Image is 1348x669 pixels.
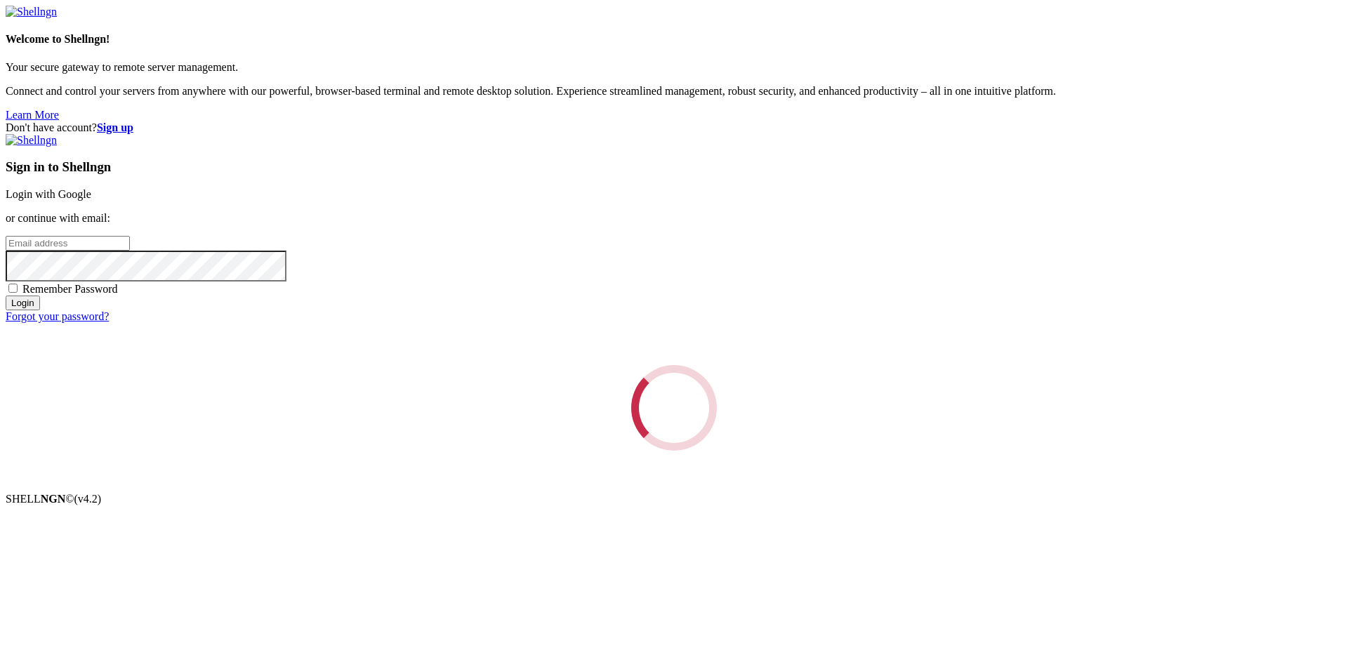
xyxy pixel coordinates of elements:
[22,283,118,295] span: Remember Password
[6,33,1342,46] h4: Welcome to Shellngn!
[6,121,1342,134] div: Don't have account?
[617,351,731,465] div: Loading...
[6,212,1342,225] p: or continue with email:
[41,493,66,505] b: NGN
[6,310,109,322] a: Forgot your password?
[6,6,57,18] img: Shellngn
[6,134,57,147] img: Shellngn
[97,121,133,133] a: Sign up
[6,61,1342,74] p: Your secure gateway to remote server management.
[6,159,1342,175] h3: Sign in to Shellngn
[6,85,1342,98] p: Connect and control your servers from anywhere with our powerful, browser-based terminal and remo...
[6,493,101,505] span: SHELL ©
[6,296,40,310] input: Login
[6,109,59,121] a: Learn More
[6,188,91,200] a: Login with Google
[74,493,102,505] span: 4.2.0
[8,284,18,293] input: Remember Password
[6,236,130,251] input: Email address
